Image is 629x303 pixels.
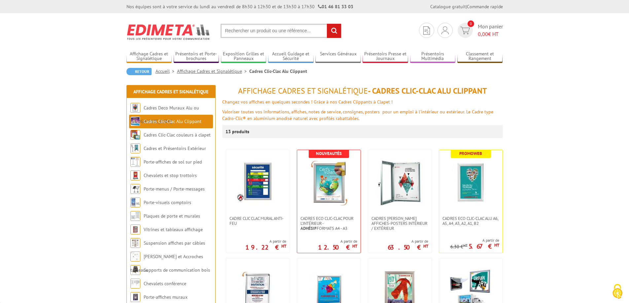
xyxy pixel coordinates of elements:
img: Cadres Clic-Clac couleurs à clapet [130,130,140,140]
img: Porte-visuels comptoirs [130,197,140,207]
span: A partir de [450,238,499,243]
a: Vitrines et tableaux affichage [144,227,203,232]
strong: 01 46 81 33 03 [318,4,353,10]
a: [PERSON_NAME] et Accroches tableaux [130,254,203,273]
span: Mon panier [478,23,503,38]
a: Présentoirs et Porte-brochures [174,51,219,62]
span: Cadre CLIC CLAC Mural ANTI-FEU [229,216,286,226]
img: devis rapide [441,26,449,34]
p: 12.50 € [318,245,357,249]
a: Cadres Clic-Clac couleurs à clapet [144,132,211,138]
a: Supports de communication bois [144,267,210,273]
a: Cadres [PERSON_NAME] affiches-posters intérieur / extérieur [368,216,432,231]
a: Chevalets conférence [144,281,186,287]
img: devis rapide [423,26,430,35]
img: Suspension affiches par câbles [130,238,140,248]
a: devis rapide 0 Mon panier 0,00€ HT [456,23,503,38]
a: Cadres Deco Muraux Alu ou [GEOGRAPHIC_DATA] [130,105,199,124]
img: Chevalets et stop trottoirs [130,170,140,180]
a: Cadres Eco Clic-Clac alu A6, A5, A4, A3, A2, A1, B2 [439,216,503,226]
sup: HT [494,242,499,248]
p: 63.50 € [388,245,428,249]
b: Nouveautés [316,151,342,156]
img: Cadre CLIC CLAC Mural ANTI-FEU [236,160,279,203]
span: 0 [468,20,474,27]
p: 19.22 € [245,245,286,249]
img: Plaques de porte et murales [130,211,140,221]
a: Cadre CLIC CLAC Mural ANTI-FEU [226,216,290,226]
span: Affichage Cadres et Signalétique [238,86,368,96]
a: Chevalets et stop trottoirs [144,172,197,178]
p: 6.30 € [450,244,468,249]
a: Affichage Cadres et Signalétique [177,68,249,74]
a: Classement et Rangement [457,51,503,62]
span: Cadres Eco Clic-Clac alu A6, A5, A4, A3, A2, A1, B2 [442,216,499,226]
a: Cadres Clic-Clac Alu Clippant [144,118,201,124]
a: Présentoirs Presse et Journaux [363,51,408,62]
a: Commande rapide [467,4,503,10]
div: Nos équipes sont à votre service du lundi au vendredi de 8h30 à 12h30 et de 13h30 à 17h30 [126,3,353,10]
h1: - Cadres Clic-Clac Alu Clippant [222,87,503,95]
p: 13 produits [226,125,250,138]
img: Cookies (fenêtre modale) [609,283,626,300]
a: Exposition Grilles et Panneaux [221,51,266,62]
img: Cadres Eco Clic-Clac pour l'intérieur - <strong>Adhésif</strong> formats A4 - A3 [306,160,352,206]
a: Plaques de porte et murales [144,213,200,219]
a: Présentoirs Multimédia [410,51,456,62]
a: Porte-menus / Porte-messages [144,186,205,192]
sup: HT [463,243,468,248]
a: Porte-affiches muraux [144,294,188,300]
font: Valoriser toutes vos informations, affiches, notes de service, consignes, posters pour un emploi ... [222,109,493,121]
span: Cadres Eco Clic-Clac pour l'intérieur - formats A4 - A3 [300,216,357,231]
sup: HT [352,243,357,249]
span: 0,00 [478,31,488,37]
span: A partir de [388,239,428,244]
a: Porte-affiches de sol sur pied [144,159,202,165]
img: Porte-affiches muraux [130,292,140,302]
font: Changez vos affiches en quelques secondes ! Grâce à nos Cadres Clippants à Clapet ! [222,99,393,105]
input: Rechercher un produit ou une référence... [221,24,341,38]
img: devis rapide [460,27,470,34]
a: Accueil Guidage et Sécurité [268,51,314,62]
a: Suspension affiches par câbles [144,240,205,246]
a: Services Généraux [315,51,361,62]
strong: Adhésif [300,226,317,231]
img: Cadres Eco Clic-Clac alu A6, A5, A4, A3, A2, A1, B2 [448,160,494,206]
b: Promoweb [459,151,482,156]
img: Cadres vitrines affiches-posters intérieur / extérieur [377,160,423,206]
button: Cookies (fenêtre modale) [606,281,629,303]
div: | [430,3,503,10]
a: Affichage Cadres et Signalétique [126,51,172,62]
a: Accueil [156,68,177,74]
a: Catalogue gratuit [430,4,466,10]
span: Cadres [PERSON_NAME] affiches-posters intérieur / extérieur [371,216,428,231]
img: Cadres et Présentoirs Extérieur [130,143,140,153]
p: 5.67 € [469,244,499,248]
li: Cadres Clic-Clac Alu Clippant [249,68,307,75]
a: Cadres Eco Clic-Clac pour l'intérieur -Adhésifformats A4 - A3 [297,216,361,231]
a: Retour [126,68,152,75]
a: Porte-visuels comptoirs [144,199,191,205]
a: Affichage Cadres et Signalétique [133,89,208,95]
input: rechercher [327,24,341,38]
img: Porte-affiches de sol sur pied [130,157,140,167]
sup: HT [281,243,286,249]
span: A partir de [318,239,357,244]
img: Cadres Deco Muraux Alu ou Bois [130,103,140,113]
sup: HT [423,243,428,249]
img: Vitrines et tableaux affichage [130,225,140,234]
img: Edimeta [126,20,211,44]
img: Cimaises et Accroches tableaux [130,252,140,261]
span: A partir de [245,239,286,244]
img: Porte-menus / Porte-messages [130,184,140,194]
img: Chevalets conférence [130,279,140,288]
a: Cadres et Présentoirs Extérieur [144,145,206,151]
span: € HT [478,30,503,38]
